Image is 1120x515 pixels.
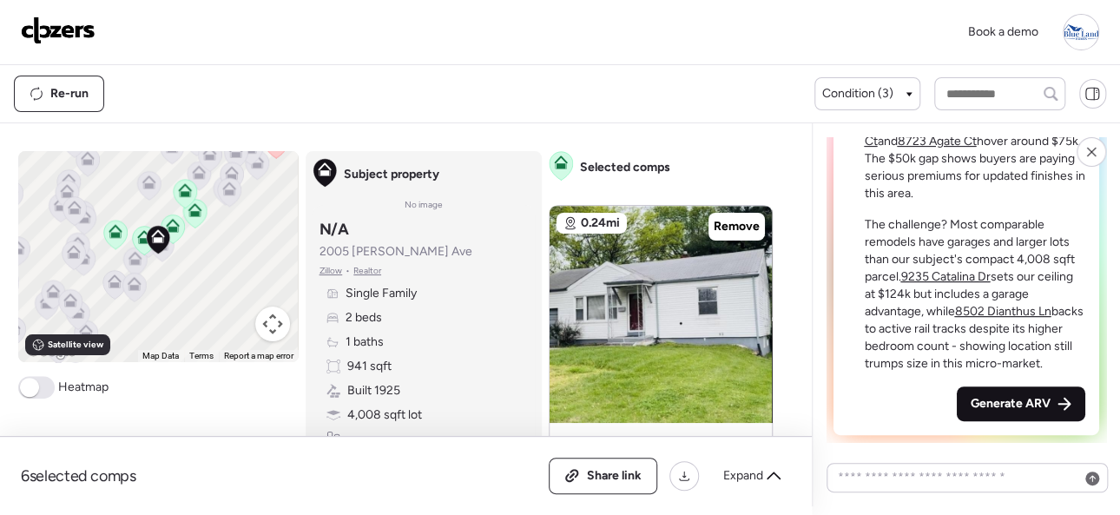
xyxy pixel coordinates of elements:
a: 8723 Agate Ct [898,134,977,149]
a: 9235 Catalina Dr [901,269,991,284]
a: Report a map error [224,351,293,360]
span: • [346,264,350,278]
span: Built 1925 [347,382,400,399]
span: No image [405,198,443,212]
span: 1 baths [346,333,384,351]
span: Expand [723,467,763,485]
span: Heatmap [58,379,109,396]
a: Open this area in Google Maps (opens a new window) [23,340,80,362]
span: 2005 [PERSON_NAME] Ave [320,243,472,261]
span: Realtor [353,264,381,278]
span: Re-run [50,85,89,102]
span: Satellite view [48,338,103,352]
button: Map Data [142,350,179,362]
a: 8502 Dianthus Ln [955,304,1051,319]
p: The challenge? Most comparable remodels have garages and larger lots than our subject's compact 4... [865,216,1086,373]
span: Book a demo [968,24,1038,39]
span: Single Family [346,285,417,302]
span: 4,008 sqft lot [347,406,422,424]
span: 941 sqft [347,358,392,375]
h3: N/A [320,219,349,240]
span: Zillow [320,264,343,278]
img: Logo [21,17,96,44]
span: 2 beds [346,309,382,327]
img: Google [23,340,80,362]
span: Selected comps [580,159,670,176]
span: Generate ARV [971,395,1051,413]
span: Subject property [344,166,439,183]
span: Remove [714,218,760,235]
span: Condition (3) [822,85,893,102]
a: Terms (opens in new tab) [189,351,214,360]
span: 6 selected comps [21,465,136,486]
span: 0.24mi [581,215,620,232]
span: Share link [587,467,642,485]
button: Map camera controls [255,307,290,341]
